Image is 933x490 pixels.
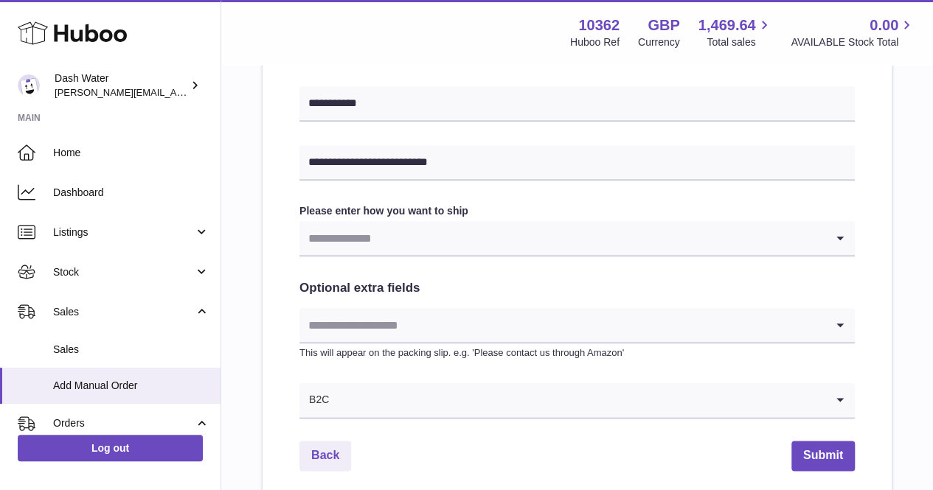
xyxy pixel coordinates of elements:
strong: 10362 [578,15,620,35]
span: Add Manual Order [53,379,209,393]
span: Sales [53,305,194,319]
label: Please enter how you want to ship [299,204,855,218]
span: Orders [53,416,194,430]
img: james@dash-water.com [18,74,40,97]
p: This will appear on the packing slip. e.g. 'Please contact us through Amazon' [299,346,855,360]
a: 0.00 AVAILABLE Stock Total [791,15,915,49]
span: Stock [53,265,194,279]
strong: GBP [648,15,679,35]
div: Search for option [299,308,855,343]
button: Submit [791,441,855,471]
span: [PERSON_NAME][EMAIL_ADDRESS][DOMAIN_NAME] [55,86,296,98]
span: 0.00 [870,15,898,35]
span: AVAILABLE Stock Total [791,35,915,49]
div: Huboo Ref [570,35,620,49]
span: Total sales [707,35,772,49]
input: Search for option [299,308,825,342]
a: 1,469.64 Total sales [698,15,773,49]
input: Search for option [330,383,825,417]
span: Listings [53,225,194,239]
h2: Optional extra fields [299,280,855,297]
div: Search for option [299,221,855,256]
input: Search for option [299,221,825,255]
span: Home [53,146,209,160]
a: Log out [18,435,203,461]
div: Currency [638,35,680,49]
span: Dashboard [53,186,209,200]
span: 1,469.64 [698,15,756,35]
a: Back [299,441,351,471]
span: B2C [299,383,330,417]
div: Search for option [299,383,855,419]
div: Dash Water [55,71,187,99]
span: Sales [53,343,209,357]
